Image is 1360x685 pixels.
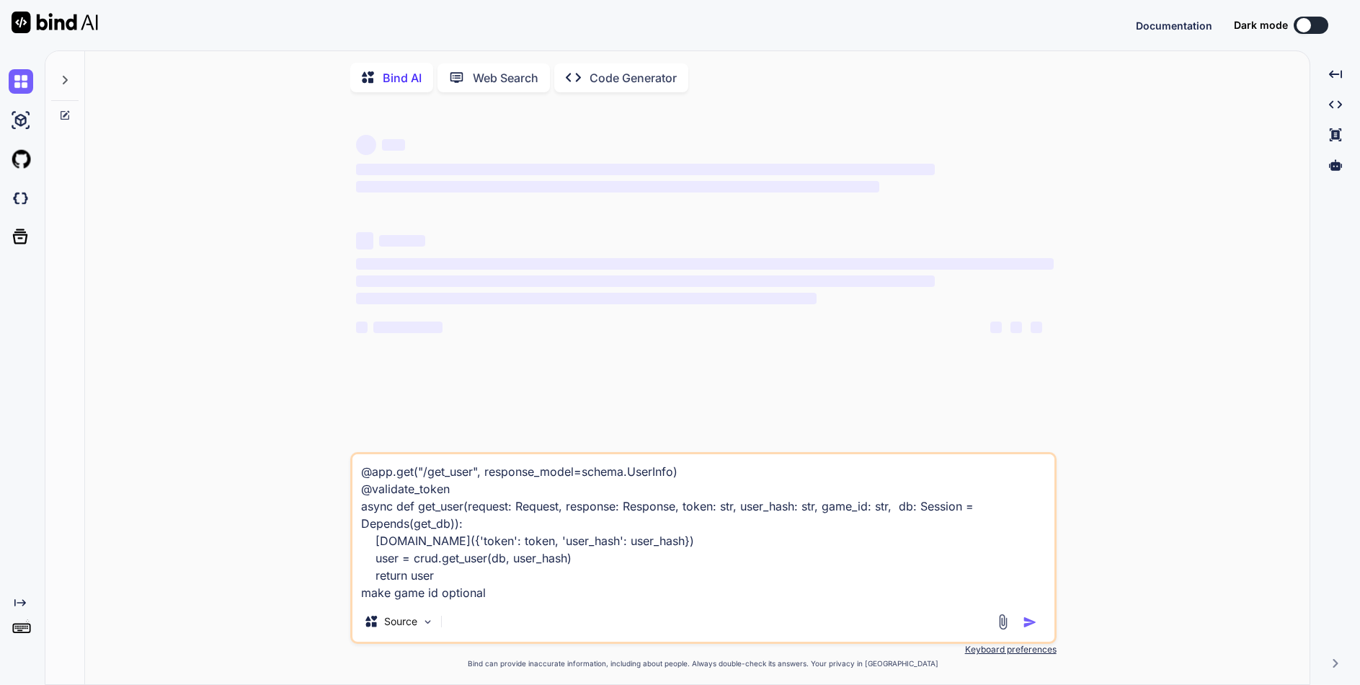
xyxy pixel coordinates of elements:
span: ‌ [356,293,817,304]
span: ‌ [356,164,935,175]
img: ai-studio [9,108,33,133]
p: Keyboard preferences [350,644,1057,655]
img: Bind AI [12,12,98,33]
img: icon [1023,615,1037,629]
span: Dark mode [1234,18,1288,32]
span: ‌ [356,322,368,333]
span: ‌ [373,322,443,333]
span: ‌ [356,181,879,193]
img: chat [9,69,33,94]
span: ‌ [356,258,1054,270]
span: ‌ [356,135,376,155]
span: ‌ [379,235,425,247]
p: Web Search [473,69,538,87]
textarea: @app.get("/get_user", response_model=schema.UserInfo) @validate_token async def get_user(request:... [352,454,1054,601]
button: Documentation [1136,18,1212,33]
img: Pick Models [422,616,434,628]
span: ‌ [1010,322,1022,333]
span: ‌ [1031,322,1042,333]
span: ‌ [990,322,1002,333]
p: Bind AI [383,69,422,87]
span: ‌ [356,275,935,287]
img: githubLight [9,147,33,172]
img: darkCloudIdeIcon [9,186,33,211]
span: ‌ [356,232,373,249]
p: Code Generator [590,69,677,87]
img: attachment [995,614,1011,630]
span: ‌ [382,139,405,151]
p: Source [384,614,417,629]
p: Bind can provide inaccurate information, including about people. Always double-check its answers.... [350,658,1057,669]
span: Documentation [1136,19,1212,32]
